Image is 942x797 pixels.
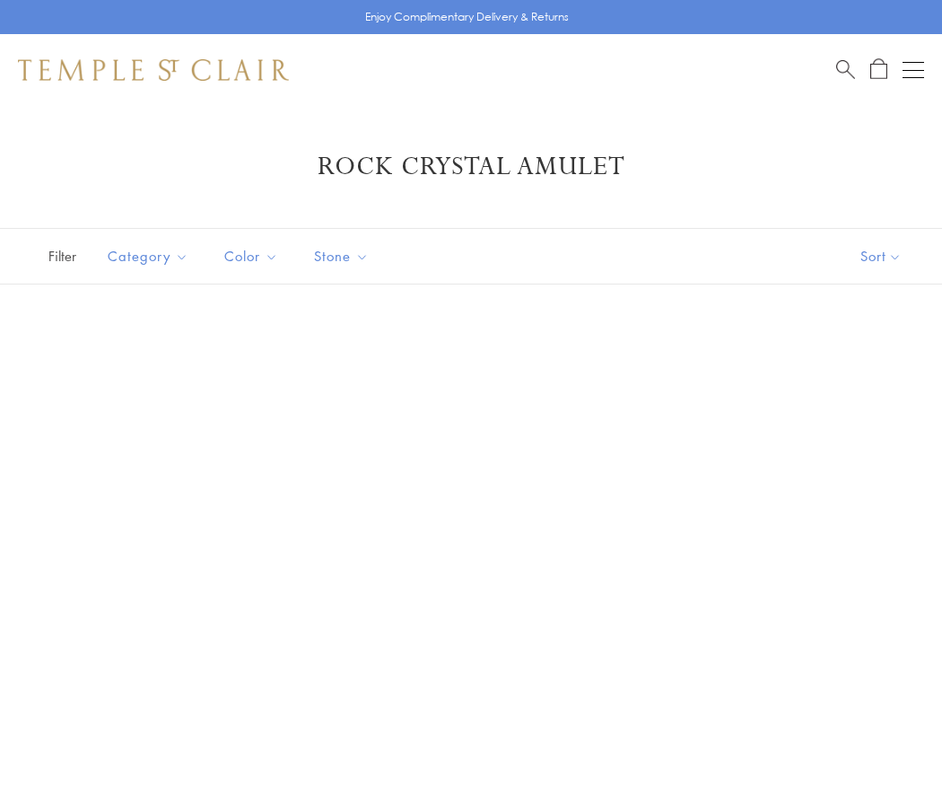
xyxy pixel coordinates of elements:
[99,245,202,267] span: Category
[820,229,942,284] button: Show sort by
[301,236,382,276] button: Stone
[305,245,382,267] span: Stone
[870,58,887,81] a: Open Shopping Bag
[365,8,569,26] p: Enjoy Complimentary Delivery & Returns
[836,58,855,81] a: Search
[215,245,292,267] span: Color
[211,236,292,276] button: Color
[45,151,897,183] h1: Rock Crystal Amulet
[903,59,924,81] button: Open navigation
[94,236,202,276] button: Category
[18,59,289,81] img: Temple St. Clair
